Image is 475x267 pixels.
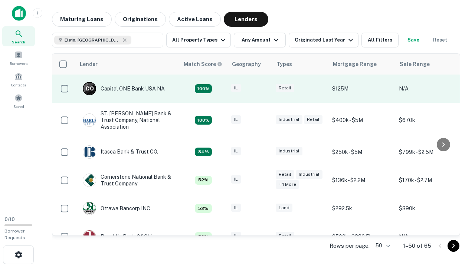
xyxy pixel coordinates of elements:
div: Industrial [296,170,322,179]
div: IL [231,147,241,155]
a: Contacts [2,69,35,89]
div: Cornerstone National Bank & Trust Company [83,174,172,187]
button: All Property Types [166,33,231,47]
div: Retail [276,170,294,179]
td: $390k [395,194,462,222]
div: + 1 more [276,180,299,189]
div: IL [231,175,241,184]
div: Capitalize uses an advanced AI algorithm to match your search with the best lender. The match sco... [195,148,212,156]
img: capitalize-icon.png [12,6,26,21]
td: N/A [395,75,462,103]
div: Geography [232,60,261,69]
span: Saved [13,103,24,109]
th: Capitalize uses an advanced AI algorithm to match your search with the best lender. The match sco... [179,54,227,75]
p: Rows per page: [330,241,370,250]
span: Elgin, [GEOGRAPHIC_DATA], [GEOGRAPHIC_DATA] [65,37,120,43]
a: Borrowers [2,48,35,68]
div: Capitalize uses an advanced AI algorithm to match your search with the best lender. The match sco... [195,232,212,241]
button: Originated Last Year [289,33,358,47]
div: Mortgage Range [333,60,377,69]
button: All Filters [361,33,399,47]
td: $250k - $5M [328,138,395,166]
div: Industrial [276,147,302,155]
td: $125M [328,75,395,103]
div: Capitalize uses an advanced AI algorithm to match your search with the best lender. The match sco... [195,176,212,185]
th: Geography [227,54,272,75]
span: Borrower Requests [4,228,25,240]
td: $400k - $5M [328,103,395,138]
div: Capital ONE Bank USA NA [83,82,165,95]
th: Types [272,54,328,75]
td: $170k - $2.7M [395,166,462,194]
img: picture [83,146,96,158]
div: Capitalize uses an advanced AI algorithm to match your search with the best lender. The match sco... [184,60,222,68]
div: ST. [PERSON_NAME] Bank & Trust Company, National Association [83,110,172,131]
div: Lender [80,60,98,69]
td: $500k - $880.5k [328,222,395,251]
div: Capitalize uses an advanced AI algorithm to match your search with the best lender. The match sco... [195,204,212,213]
button: Lenders [224,12,268,27]
div: Originated Last Year [295,36,355,44]
button: Maturing Loans [52,12,112,27]
div: Retail [276,232,294,240]
div: Industrial [276,115,302,124]
button: Go to next page [448,240,459,252]
p: C O [86,85,94,93]
div: IL [231,84,241,92]
a: Saved [2,91,35,111]
td: $292.5k [328,194,395,222]
span: Search [12,39,25,45]
button: Save your search to get updates of matches that match your search criteria. [402,33,425,47]
h6: Match Score [184,60,221,68]
img: picture [83,202,96,215]
td: N/A [395,222,462,251]
div: Sale Range [400,60,430,69]
th: Lender [75,54,179,75]
iframe: Chat Widget [438,208,475,243]
div: Land [276,204,292,212]
span: Borrowers [10,60,27,66]
div: Types [276,60,292,69]
img: picture [83,230,96,243]
td: $136k - $2.2M [328,166,395,194]
img: picture [83,174,96,187]
td: $799k - $2.5M [395,138,462,166]
img: picture [83,114,96,126]
div: IL [231,232,241,240]
div: 50 [373,240,391,251]
div: Capitalize uses an advanced AI algorithm to match your search with the best lender. The match sco... [195,116,212,125]
button: Originations [115,12,166,27]
div: IL [231,115,241,124]
a: Search [2,26,35,46]
th: Sale Range [395,54,462,75]
div: Retail [276,84,294,92]
div: Retail [304,115,322,124]
button: Any Amount [234,33,286,47]
div: Ottawa Bancorp INC [83,202,150,215]
div: Republic Bank Of Chicago [83,230,164,243]
td: $670k [395,103,462,138]
button: Active Loans [169,12,221,27]
div: IL [231,204,241,212]
th: Mortgage Range [328,54,395,75]
span: Contacts [11,82,26,88]
p: 1–50 of 65 [403,241,431,250]
div: Capitalize uses an advanced AI algorithm to match your search with the best lender. The match sco... [195,84,212,93]
div: Itasca Bank & Trust CO. [83,145,158,159]
span: 0 / 10 [4,217,15,222]
button: Reset [428,33,452,47]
